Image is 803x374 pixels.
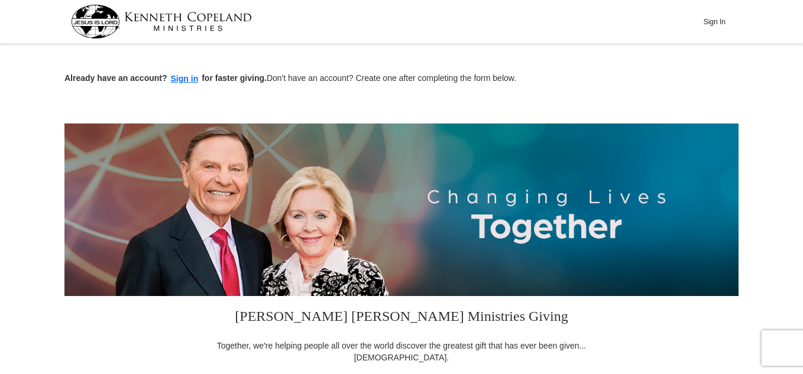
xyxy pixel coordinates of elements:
button: Sign In [697,12,732,31]
div: Together, we're helping people all over the world discover the greatest gift that has ever been g... [209,340,594,363]
p: Don't have an account? Create one after completing the form below. [64,72,739,86]
h3: [PERSON_NAME] [PERSON_NAME] Ministries Giving [209,296,594,340]
button: Sign in [167,72,202,86]
strong: Already have an account? for faster giving. [64,73,267,83]
img: kcm-header-logo.svg [71,5,252,38]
